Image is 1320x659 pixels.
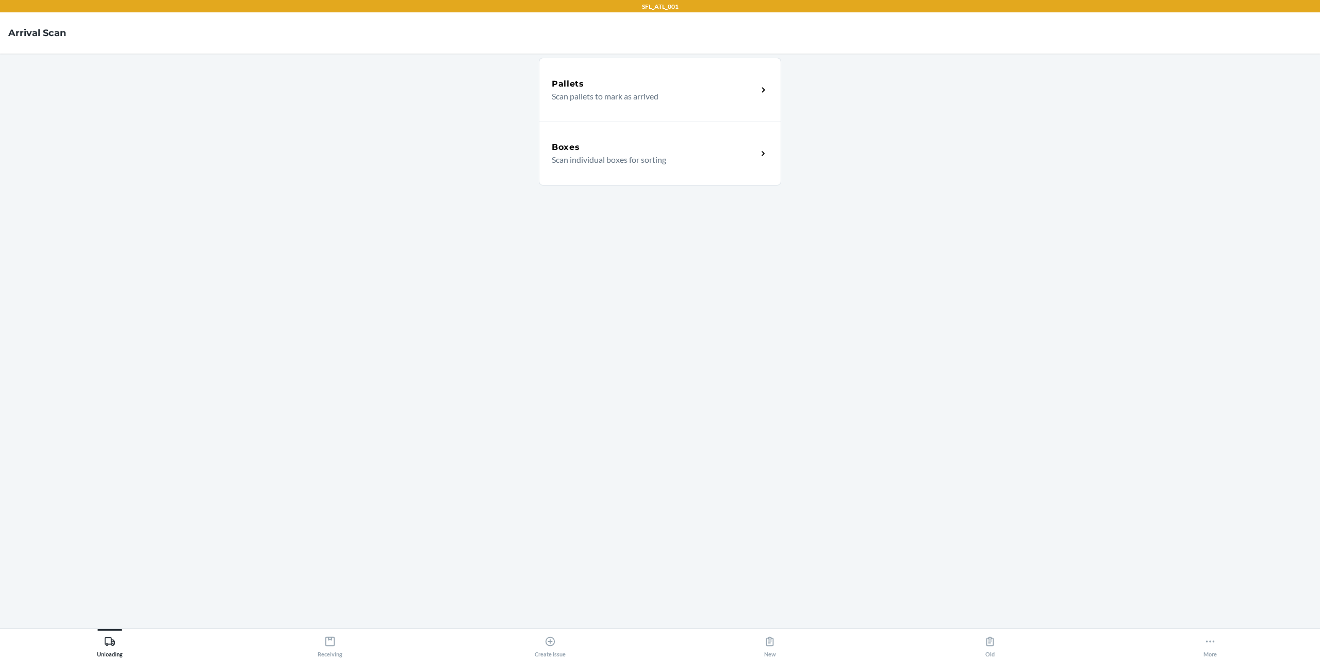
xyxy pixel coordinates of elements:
[984,632,996,657] div: Old
[1100,629,1320,657] button: More
[552,141,580,154] h5: Boxes
[440,629,660,657] button: Create Issue
[1203,632,1217,657] div: More
[220,629,440,657] button: Receiving
[539,122,781,185] a: BoxesScan individual boxes for sorting
[660,629,880,657] button: New
[764,632,776,657] div: New
[552,90,749,103] p: Scan pallets to mark as arrived
[552,78,584,90] h5: Pallets
[539,58,781,122] a: PalletsScan pallets to mark as arrived
[552,154,749,166] p: Scan individual boxes for sorting
[535,632,566,657] div: Create Issue
[97,632,123,657] div: Unloading
[318,632,342,657] div: Receiving
[642,2,679,11] p: SFL_ATL_001
[8,26,66,40] h4: Arrival Scan
[880,629,1100,657] button: Old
